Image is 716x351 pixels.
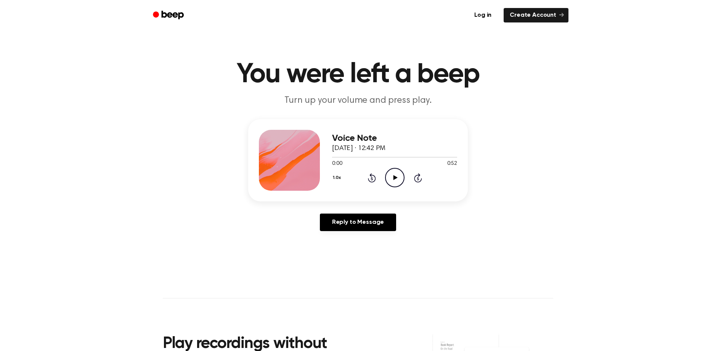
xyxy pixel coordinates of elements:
[212,94,504,107] p: Turn up your volume and press play.
[467,6,499,24] a: Log in
[332,133,457,144] h3: Voice Note
[332,145,385,152] span: [DATE] · 12:42 PM
[148,8,191,23] a: Beep
[332,171,344,184] button: 1.0x
[504,8,568,22] a: Create Account
[163,61,553,88] h1: You were left a beep
[320,214,396,231] a: Reply to Message
[447,160,457,168] span: 0:52
[332,160,342,168] span: 0:00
